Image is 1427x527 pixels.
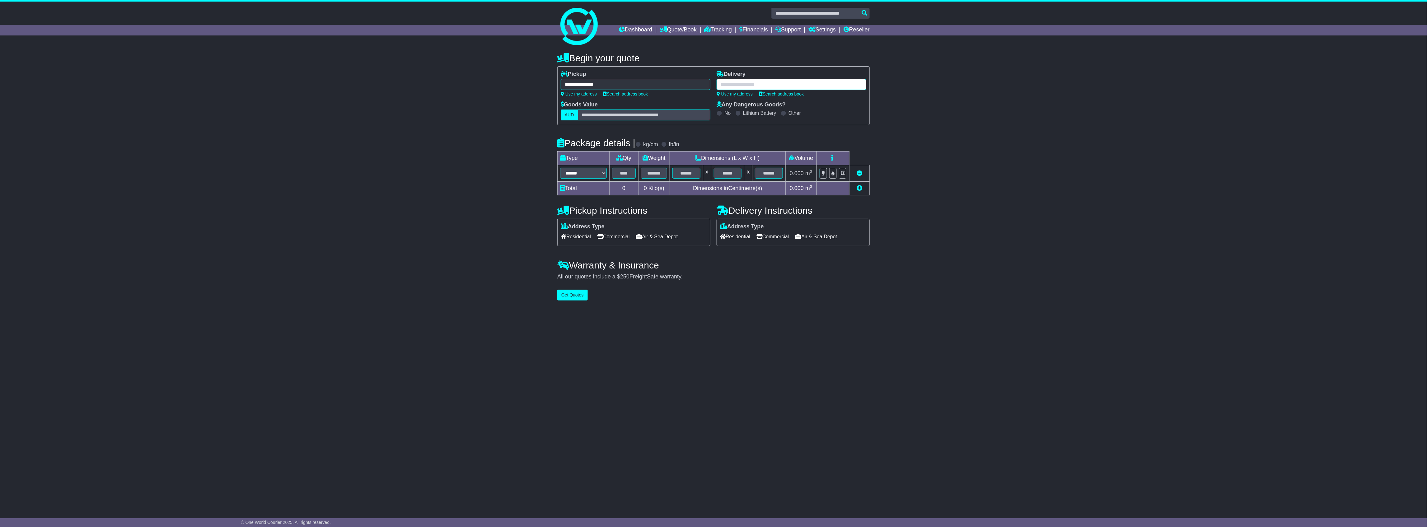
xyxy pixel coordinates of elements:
[561,71,586,78] label: Pickup
[670,182,785,195] td: Dimensions in Centimetre(s)
[557,205,710,216] h4: Pickup Instructions
[636,232,678,241] span: Air & Sea Depot
[740,25,768,35] a: Financials
[704,25,732,35] a: Tracking
[724,110,731,116] label: No
[620,273,629,280] span: 250
[643,141,658,148] label: kg/cm
[785,152,816,165] td: Volume
[644,185,647,191] span: 0
[557,53,870,63] h4: Begin your quote
[717,71,746,78] label: Delivery
[756,232,789,241] span: Commercial
[561,223,605,230] label: Address Type
[720,232,750,241] span: Residential
[557,138,635,148] h4: Package details |
[561,232,591,241] span: Residential
[808,25,836,35] a: Settings
[557,290,588,301] button: Get Quotes
[805,170,812,176] span: m
[788,110,801,116] label: Other
[743,110,776,116] label: Lithium Battery
[759,91,804,96] a: Search address book
[561,91,597,96] a: Use my address
[670,152,785,165] td: Dimensions (L x W x H)
[597,232,629,241] span: Commercial
[610,182,639,195] td: 0
[717,91,753,96] a: Use my address
[857,185,862,191] a: Add new item
[619,25,652,35] a: Dashboard
[610,152,639,165] td: Qty
[660,25,697,35] a: Quote/Book
[744,165,752,182] td: x
[561,101,598,108] label: Goods Value
[558,152,610,165] td: Type
[844,25,870,35] a: Reseller
[557,273,870,280] div: All our quotes include a $ FreightSafe warranty.
[669,141,679,148] label: lb/in
[805,185,812,191] span: m
[717,205,870,216] h4: Delivery Instructions
[790,185,804,191] span: 0.000
[795,232,837,241] span: Air & Sea Depot
[561,110,578,120] label: AUD
[603,91,648,96] a: Search address book
[810,169,812,174] sup: 3
[241,520,331,525] span: © One World Courier 2025. All rights reserved.
[639,182,670,195] td: Kilo(s)
[857,170,862,176] a: Remove this item
[639,152,670,165] td: Weight
[558,182,610,195] td: Total
[720,223,764,230] label: Address Type
[775,25,801,35] a: Support
[703,165,711,182] td: x
[717,101,786,108] label: Any Dangerous Goods?
[810,184,812,189] sup: 3
[790,170,804,176] span: 0.000
[557,260,870,270] h4: Warranty & Insurance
